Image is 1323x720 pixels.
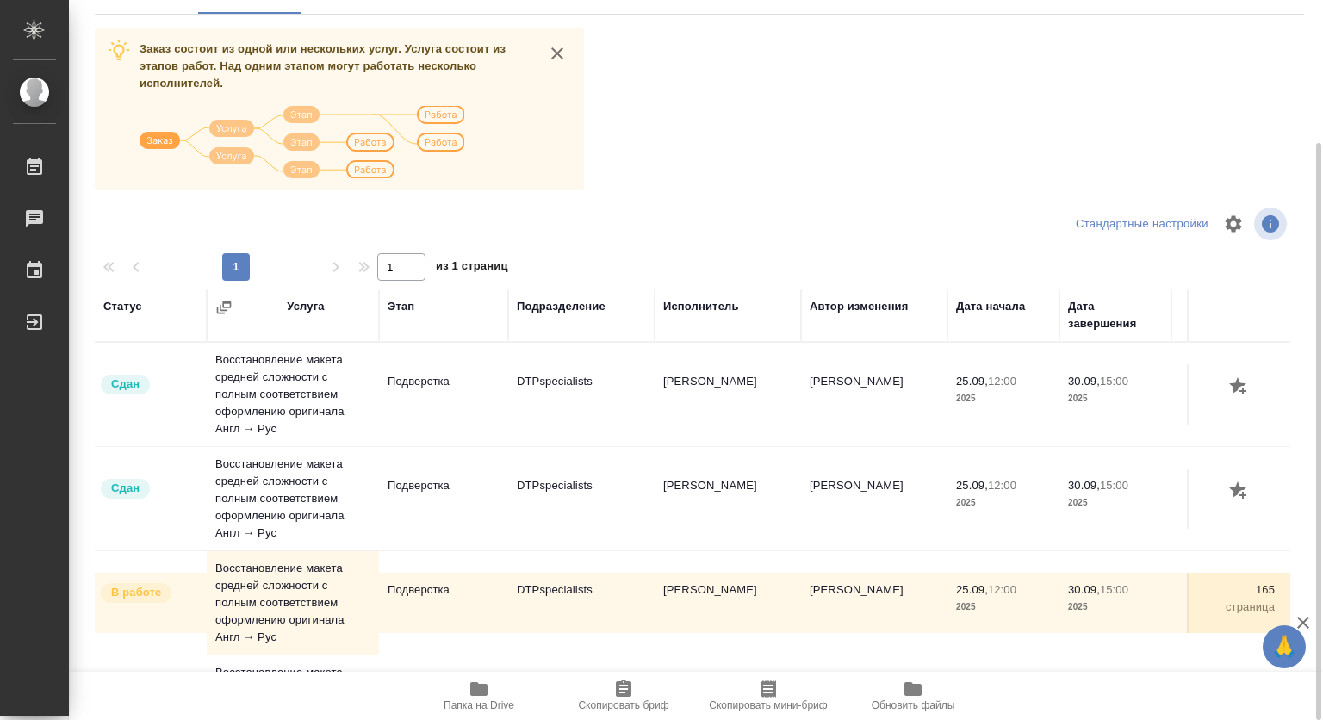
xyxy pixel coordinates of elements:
[436,256,508,281] span: из 1 страниц
[508,364,655,425] td: DTPspecialists
[1068,298,1163,332] div: Дата завершения
[1270,629,1299,665] span: 🙏
[956,494,1051,512] p: 2025
[663,298,739,315] div: Исполнитель
[578,699,668,711] span: Скопировать бриф
[207,447,379,550] td: Восстановление макета средней сложности с полным соответствием оформлению оригинала Англ → Рус
[140,42,506,90] span: Заказ состоит из одной или нескольких услуг. Услуга состоит из этапов работ. Над одним этапом мог...
[207,551,379,655] td: Восстановление макета средней сложности с полным соответствием оформлению оригинала Англ → Рус
[1100,583,1128,596] p: 15:00
[956,298,1025,315] div: Дата начала
[407,672,551,720] button: Папка на Drive
[551,672,696,720] button: Скопировать бриф
[215,299,233,316] button: Сгруппировать
[956,375,988,388] p: 25.09,
[988,583,1016,596] p: 12:00
[1068,599,1163,616] p: 2025
[810,298,908,315] div: Автор изменения
[1180,477,1275,494] p: 290
[103,298,142,315] div: Статус
[388,581,500,599] p: Подверстка
[655,364,801,425] td: [PERSON_NAME]
[696,672,841,720] button: Скопировать мини-бриф
[1068,494,1163,512] p: 2025
[655,469,801,529] td: [PERSON_NAME]
[1068,390,1163,407] p: 2025
[988,479,1016,492] p: 12:00
[709,699,827,711] span: Скопировать мини-бриф
[1068,583,1100,596] p: 30.09,
[801,364,947,425] td: [PERSON_NAME]
[801,573,947,633] td: [PERSON_NAME]
[388,298,414,315] div: Этап
[841,672,985,720] button: Обновить файлы
[1263,625,1306,668] button: 🙏
[388,477,500,494] p: Подверстка
[956,390,1051,407] p: 2025
[207,343,379,446] td: Восстановление макета средней сложности с полным соответствием оформлению оригинала Англ → Рус
[1180,599,1275,616] p: страница
[544,40,570,66] button: close
[1225,477,1254,506] button: Добавить оценку
[508,573,655,633] td: DTPspecialists
[1254,208,1290,240] span: Посмотреть информацию
[801,469,947,529] td: [PERSON_NAME]
[111,480,140,497] p: Сдан
[287,298,324,315] div: Услуга
[388,373,500,390] p: Подверстка
[956,599,1051,616] p: 2025
[1180,373,1275,390] p: 189
[956,479,988,492] p: 25.09,
[1180,581,1275,599] p: 165
[508,469,655,529] td: DTPspecialists
[444,699,514,711] span: Папка на Drive
[1068,479,1100,492] p: 30.09,
[517,298,606,315] div: Подразделение
[1225,373,1254,402] button: Добавить оценку
[1100,375,1128,388] p: 15:00
[872,699,955,711] span: Обновить файлы
[988,375,1016,388] p: 12:00
[1180,390,1275,407] p: страница
[1068,375,1100,388] p: 30.09,
[111,376,140,393] p: Сдан
[1213,203,1254,245] span: Настроить таблицу
[111,584,161,601] p: В работе
[1071,211,1213,238] div: split button
[1100,479,1128,492] p: 15:00
[1180,494,1275,512] p: страница
[956,583,988,596] p: 25.09,
[655,573,801,633] td: [PERSON_NAME]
